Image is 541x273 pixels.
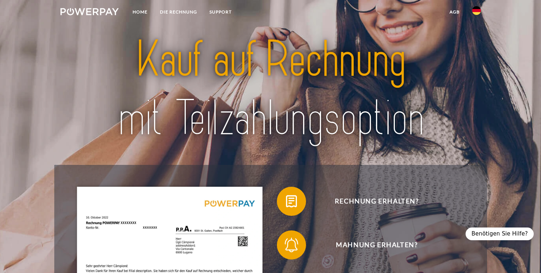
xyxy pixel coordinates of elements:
[282,236,301,254] img: qb_bell.svg
[81,27,460,151] img: title-powerpay_de.svg
[60,8,119,15] img: logo-powerpay-white.svg
[282,192,301,210] img: qb_bill.svg
[277,230,466,260] button: Mahnung erhalten?
[443,5,466,19] a: agb
[154,5,203,19] a: DIE RECHNUNG
[277,187,466,216] button: Rechnung erhalten?
[287,230,466,260] span: Mahnung erhalten?
[287,187,466,216] span: Rechnung erhalten?
[466,227,534,240] div: Benötigen Sie Hilfe?
[472,6,481,15] img: de
[126,5,154,19] a: Home
[203,5,238,19] a: SUPPORT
